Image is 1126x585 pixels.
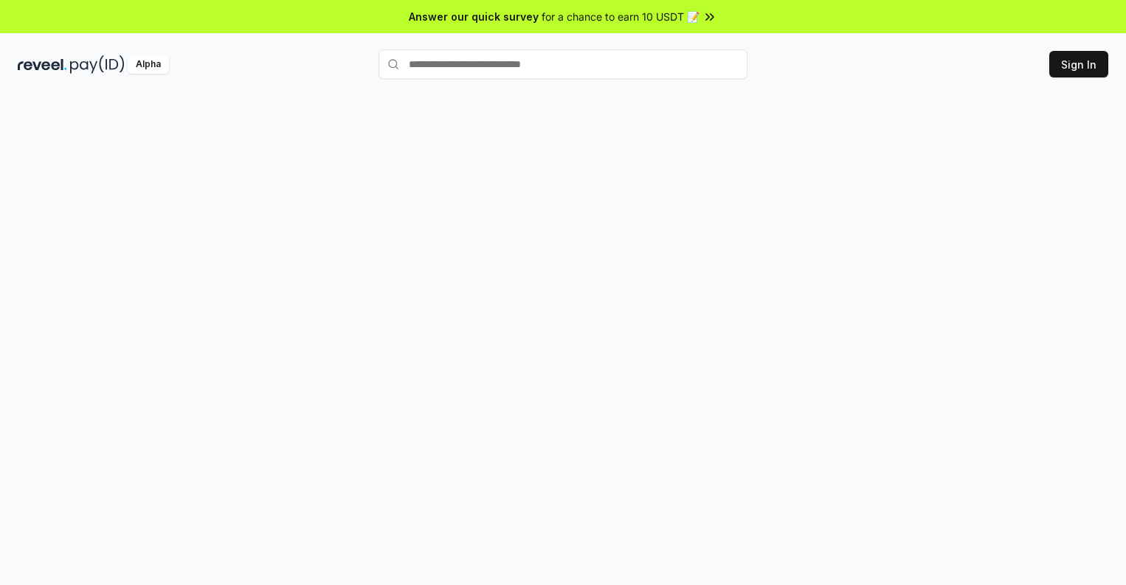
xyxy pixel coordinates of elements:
[128,55,169,74] div: Alpha
[1049,51,1108,77] button: Sign In
[542,9,700,24] span: for a chance to earn 10 USDT 📝
[70,55,125,74] img: pay_id
[18,55,67,74] img: reveel_dark
[409,9,539,24] span: Answer our quick survey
